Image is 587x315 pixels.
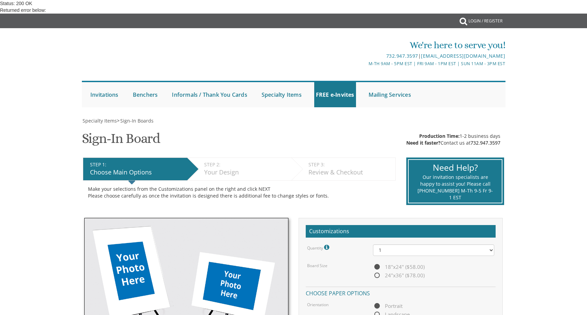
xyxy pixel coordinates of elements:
[367,82,413,107] a: Mailing Services
[406,140,441,146] span: Need it faster?
[421,53,505,59] a: [EMAIL_ADDRESS][DOMAIN_NAME]
[373,271,425,280] span: 24"x36" ($78.00)
[88,186,391,199] div: Make your selections from the Customizations panel on the right and click NEXT Please choose care...
[307,263,327,268] label: Board Size
[417,174,493,201] div: Our invitation specialists are happy to assist you! Please call [PHONE_NUMBER] M-Th 9-5 Fr 9-1 EST
[90,161,184,168] div: STEP 1:
[308,168,392,177] div: Review & Checkout
[117,117,154,124] span: >
[204,168,288,177] div: Your Design
[89,82,120,107] a: Invitations
[131,82,160,107] a: Benchers
[120,117,154,124] a: Sign-In Boards
[307,244,331,251] label: Quantity
[170,82,249,107] a: Informals / Thank You Cards
[306,225,496,238] h2: Customizations
[306,286,496,298] h4: Choose paper options
[83,117,117,124] span: Specialty Items
[90,168,184,177] div: Choose Main Options
[260,82,303,107] a: Specialty Items
[314,82,356,107] a: FREE e-Invites
[417,162,493,174] div: Need Help?
[223,60,505,67] div: M-Th 9am - 5pm EST | Fri 9am - 1pm EST | Sun 11am - 3pm EST
[373,302,403,310] span: Portrait
[223,52,505,60] div: |
[82,117,117,124] a: Specialty Items
[470,140,500,146] a: 732.947.3597
[465,14,506,29] a: Login / Register
[386,53,418,59] a: 732.947.3597
[204,161,288,168] div: STEP 2:
[307,302,328,308] label: Orientation
[82,131,160,151] h1: Sign-In Board
[406,133,500,146] div: 1-2 business days Contact us at
[419,133,460,139] span: Production Time:
[373,263,425,271] span: 18"x24" ($58.00)
[308,161,392,168] div: STEP 3:
[223,38,505,52] div: We're here to serve you!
